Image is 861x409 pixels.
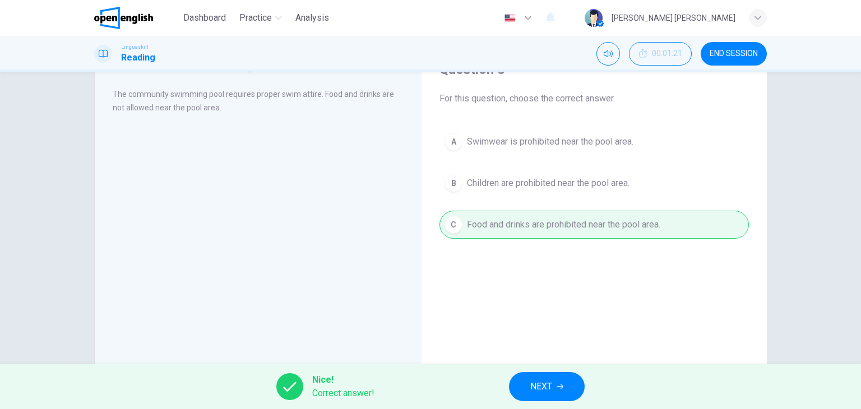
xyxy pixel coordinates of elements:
img: en [503,14,517,22]
button: 00:01:21 [629,42,692,66]
span: The community swimming pool requires proper swim attire. Food and drinks are not allowed near the... [113,90,394,112]
h1: Reading [121,51,155,64]
span: Analysis [295,11,329,25]
button: Dashboard [179,8,230,28]
span: NEXT [530,379,552,394]
span: Correct answer! [312,387,374,400]
button: Analysis [291,8,334,28]
a: OpenEnglish logo [94,7,179,29]
div: Hide [629,42,692,66]
img: Profile picture [585,9,603,27]
button: END SESSION [701,42,767,66]
div: [PERSON_NAME] [PERSON_NAME] [612,11,735,25]
button: NEXT [509,372,585,401]
button: Practice [235,8,286,28]
span: Dashboard [183,11,226,25]
div: Mute [596,42,620,66]
span: 00:01:21 [652,49,682,58]
img: OpenEnglish logo [94,7,153,29]
span: Practice [239,11,272,25]
span: Linguaskill [121,43,149,51]
span: END SESSION [710,49,758,58]
span: For this question, choose the correct answer. [439,92,749,105]
span: Nice! [312,373,374,387]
